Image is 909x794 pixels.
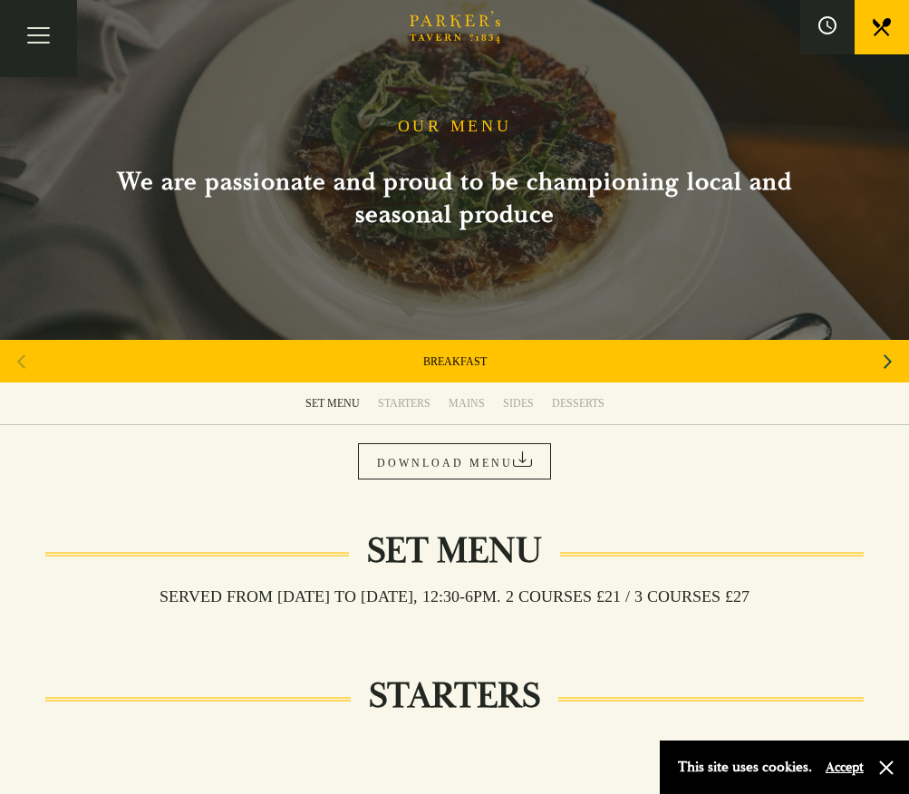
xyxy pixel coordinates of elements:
[440,382,494,424] a: MAINS
[305,396,360,411] div: SET MENU
[875,342,900,382] div: Next slide
[423,354,487,369] a: BREAKFAST
[494,382,543,424] a: SIDES
[552,396,604,411] div: DESSERTS
[503,396,534,411] div: SIDES
[826,759,864,776] button: Accept
[543,382,614,424] a: DESSERTS
[369,382,440,424] a: STARTERS
[358,443,551,479] a: DOWNLOAD MENU
[141,586,768,606] h3: Served from [DATE] to [DATE], 12:30-6pm. 2 COURSES £21 / 3 COURSES £27
[398,117,512,137] h1: OUR MENU
[378,396,430,411] div: STARTERS
[877,759,895,777] button: Close and accept
[296,382,369,424] a: SET MENU
[449,396,485,411] div: MAINS
[351,674,558,718] h2: STARTERS
[349,529,560,573] h2: Set Menu
[92,166,817,231] h2: We are passionate and proud to be championing local and seasonal produce
[678,754,812,780] p: This site uses cookies.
